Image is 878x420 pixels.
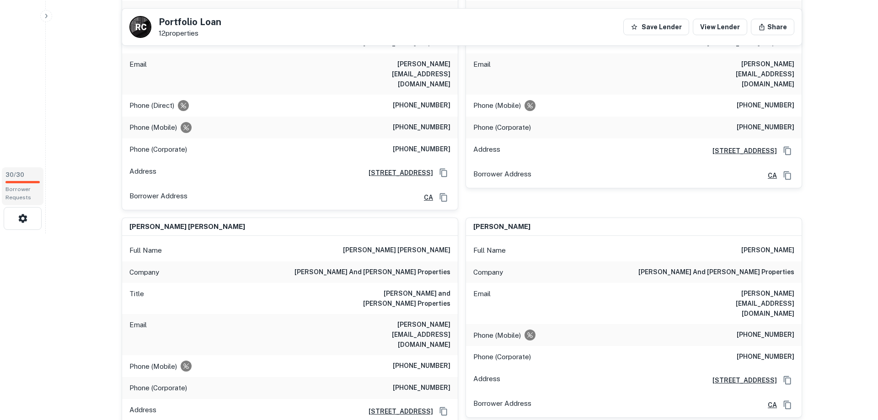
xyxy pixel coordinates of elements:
p: R C [135,21,146,33]
h6: [PERSON_NAME] and [PERSON_NAME] properties [294,6,450,17]
span: Borrower Requests [5,186,31,201]
p: Phone (Mobile) [473,330,521,341]
h6: [PERSON_NAME] [PERSON_NAME] [343,245,450,256]
button: Copy Address [781,144,794,158]
button: Save Lender [623,19,689,35]
div: Requests to not be contacted at this number [525,330,535,340]
p: Phone (Corporate) [129,144,187,155]
h6: [PERSON_NAME][EMAIL_ADDRESS][DOMAIN_NAME] [341,59,450,89]
p: Borrower Address [473,398,531,412]
span: 30 / 30 [5,171,24,178]
h6: [PERSON_NAME] and [PERSON_NAME] properties [638,267,794,278]
p: Email [473,59,491,89]
p: Address [473,144,500,158]
button: Copy Address [781,373,794,387]
p: Address [129,166,156,180]
div: Requests to not be contacted at this number [525,100,535,111]
p: Company [129,6,159,17]
h6: [PERSON_NAME] and [PERSON_NAME] Properties [341,288,450,308]
p: Borrower Address [129,191,187,204]
p: Phone (Mobile) [129,122,177,133]
p: Phone (Direct) [129,100,174,111]
p: Phone (Corporate) [473,122,531,133]
h6: [PERSON_NAME] and [PERSON_NAME] properties [638,6,794,17]
p: Phone (Mobile) [129,361,177,372]
h6: [PHONE_NUMBER] [737,351,794,362]
a: CA [417,192,433,202]
h6: [PERSON_NAME] and [PERSON_NAME] properties [294,267,450,278]
p: Phone (Corporate) [129,383,187,393]
button: Share [751,19,794,35]
h6: [PHONE_NUMBER] [737,122,794,133]
p: Borrower Address [473,169,531,182]
h6: [PHONE_NUMBER] [393,122,450,133]
a: [STREET_ADDRESS] [705,146,777,156]
p: Email [129,319,147,350]
p: Address [473,373,500,387]
a: [STREET_ADDRESS] [361,406,433,416]
p: Full Name [473,245,506,256]
button: Copy Address [437,404,450,418]
div: Requests to not be contacted at this number [181,122,192,133]
h5: Portfolio Loan [159,17,221,27]
h6: [PERSON_NAME] [473,222,530,232]
h6: [PERSON_NAME][EMAIL_ADDRESS][DOMAIN_NAME] [685,288,794,319]
a: [STREET_ADDRESS] [705,375,777,385]
button: Copy Address [781,169,794,182]
h6: [PHONE_NUMBER] [737,330,794,340]
p: Company [129,267,159,278]
p: Email [473,288,491,319]
button: Copy Address [437,166,450,180]
p: Phone (Corporate) [473,351,531,362]
a: R C [129,16,151,38]
p: Phone (Mobile) [473,100,521,111]
a: CA [760,400,777,410]
p: 12 properties [159,29,221,37]
iframe: Chat Widget [832,347,878,391]
h6: [PERSON_NAME] [PERSON_NAME] [129,222,245,232]
button: Copy Address [781,398,794,412]
p: Full Name [129,245,162,256]
h6: [PERSON_NAME][EMAIL_ADDRESS][DOMAIN_NAME] [341,319,450,350]
p: Address [129,404,156,418]
a: View Lender [693,19,747,35]
a: CA [760,170,777,181]
h6: [PHONE_NUMBER] [737,100,794,111]
button: Copy Address [437,191,450,204]
p: Title [129,288,144,308]
h6: [PHONE_NUMBER] [393,100,450,111]
a: [STREET_ADDRESS] [361,168,433,178]
p: Email [129,59,147,89]
p: Company [473,6,503,17]
div: Requests to not be contacted at this number [181,361,192,372]
p: Company [473,267,503,278]
div: Requests to not be contacted at this number [178,100,189,111]
h6: [PERSON_NAME] [741,245,794,256]
h6: [PHONE_NUMBER] [393,144,450,155]
h6: [PERSON_NAME][EMAIL_ADDRESS][DOMAIN_NAME] [685,59,794,89]
h6: [PHONE_NUMBER] [393,361,450,372]
h6: [PHONE_NUMBER] [393,383,450,393]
